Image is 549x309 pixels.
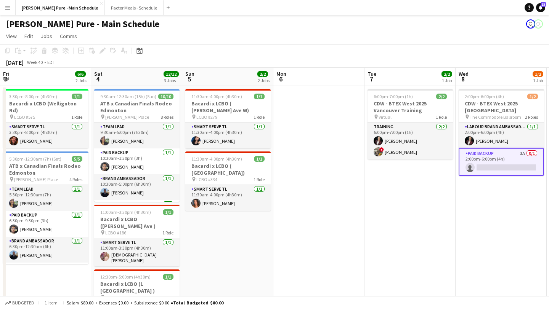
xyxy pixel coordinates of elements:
[42,300,60,306] span: 1 item
[162,230,173,236] span: 1 Role
[254,94,265,99] span: 1/1
[185,70,194,77] span: Sun
[184,75,194,83] span: 5
[100,209,151,215] span: 11:00am-3:30pm (4h30m)
[459,70,469,77] span: Wed
[185,151,271,211] app-job-card: 11:30am-4:00pm (4h30m)1/1Bacardi x LCBO ( [GEOGRAPHIC_DATA]) LCBO #3341 RoleSmart Serve TL1/111:3...
[3,263,88,299] app-card-role: Brand Ambassador2/2
[94,123,180,148] app-card-role: Team Lead1/19:30am-5:00pm (7h30m)[PERSON_NAME]
[191,94,242,99] span: 11:30am-4:00pm (4h30m)
[436,114,447,120] span: 1 Role
[100,274,151,280] span: 12:30pm-5:00pm (4h30m)
[94,89,180,202] app-job-card: 9:30am-12:30am (15h) (Sun)10/10ATB x Canadian Finals Rodeo Edmonton [PERSON_NAME] Place8 RolesTea...
[534,19,543,29] app-user-avatar: Tifany Scifo
[366,75,376,83] span: 7
[185,100,271,114] h3: Bacardi x LCBO ( [PERSON_NAME] Ave W)
[94,148,180,174] app-card-role: Paid Backup1/110:30am-1:30pm (3h)[PERSON_NAME]
[105,230,126,236] span: LCBO #186
[3,151,88,264] app-job-card: 5:30pm-12:30am (7h) (Sat)5/5ATB x Canadian Finals Rodeo Edmonton [PERSON_NAME] Place4 RolesTeam L...
[9,156,61,162] span: 5:30pm-12:30am (7h) (Sat)
[72,94,82,99] span: 1/1
[257,71,268,77] span: 2/2
[72,156,82,162] span: 5/5
[527,94,538,99] span: 1/2
[2,75,9,83] span: 3
[457,75,469,83] span: 8
[374,94,413,99] span: 6:00pm-7:00pm (1h)
[6,59,24,66] div: [DATE]
[38,31,55,41] a: Jobs
[41,33,52,40] span: Jobs
[3,162,88,176] h3: ATB x Canadian Finals Rodeo Edmonton
[459,148,544,176] app-card-role: Paid Backup3A0/12:00pm-6:00pm (4h)
[185,185,271,211] app-card-role: Smart Serve TL1/111:30am-4:00pm (4h30m)[PERSON_NAME]
[25,59,44,65] span: Week 40
[105,0,164,15] button: Factor Meals - Schedule
[14,177,58,182] span: [PERSON_NAME] Place
[94,216,180,229] h3: Bacardi x LCBO ([PERSON_NAME] Ave )
[105,114,149,120] span: [PERSON_NAME] Place
[379,147,384,152] span: !
[185,89,271,148] app-job-card: 11:30am-4:00pm (4h30m)1/1Bacardi x LCBO ( [PERSON_NAME] Ave W) LCBO #2791 RoleSmart Serve TL1/111...
[185,123,271,148] app-card-role: Smart Serve TL1/111:30am-4:00pm (4h30m)[PERSON_NAME]
[161,114,173,120] span: 8 Roles
[94,100,180,114] h3: ATB x Canadian Finals Rodeo Edmonton
[3,89,88,148] app-job-card: 3:30pm-8:00pm (4h30m)1/1Bacardi x LCBO (Wellignton Rd) LCBO #5751 RoleSmart Serve TL1/13:30pm-8:0...
[3,185,88,211] app-card-role: Team Lead1/15:30pm-12:30am (7h)[PERSON_NAME]
[3,31,20,41] a: View
[4,299,35,307] button: Budgeted
[71,114,82,120] span: 1 Role
[3,100,88,114] h3: Bacardi x LCBO (Wellignton Rd)
[6,18,159,30] h1: [PERSON_NAME] Pure - Main Schedule
[196,177,217,182] span: LCBO #334
[196,114,217,120] span: LCBO #279
[442,78,452,83] div: 1 Job
[254,156,265,162] span: 1/1
[164,71,179,77] span: 12/12
[24,33,33,40] span: Edit
[3,123,88,148] app-card-role: Smart Serve TL1/13:30pm-8:00pm (4h30m)[PERSON_NAME]
[67,300,223,306] div: Salary $80.00 + Expenses $0.00 + Subsistence $0.00 =
[163,209,173,215] span: 1/1
[162,295,173,300] span: 1 Role
[94,200,180,237] app-card-role: Brand Ambassador2/2
[94,174,180,200] app-card-role: Brand Ambassador1/110:30am-5:00pm (6h30m)[PERSON_NAME]
[533,78,543,83] div: 1 Job
[60,33,77,40] span: Comms
[93,75,103,83] span: 4
[12,300,34,306] span: Budgeted
[459,89,544,176] app-job-card: 2:00pm-6:00pm (4h)1/2CDW - BTEX West 2025 [GEOGRAPHIC_DATA] The Commodore Ballroom2 RolesLabour B...
[75,78,87,83] div: 2 Jobs
[94,70,103,77] span: Sat
[57,31,80,41] a: Comms
[459,123,544,148] app-card-role: Labour Brand Ambassadors1/12:00pm-6:00pm (4h)[PERSON_NAME]
[368,70,376,77] span: Tue
[275,75,286,83] span: 6
[541,2,546,7] span: 83
[94,205,180,266] app-job-card: 11:00am-3:30pm (4h30m)1/1Bacardi x LCBO ([PERSON_NAME] Ave ) LCBO #1861 RoleSmart Serve TL1/111:0...
[3,211,88,237] app-card-role: Paid Backup1/16:30pm-9:30pm (3h)[PERSON_NAME]
[368,123,453,159] app-card-role: Training2/26:00pm-7:00pm (1h)[PERSON_NAME]![PERSON_NAME]
[258,78,270,83] div: 2 Jobs
[94,238,180,266] app-card-role: Smart Serve TL1/111:00am-3:30pm (4h30m)[DEMOGRAPHIC_DATA][PERSON_NAME]
[470,114,521,120] span: The Commodore Ballroom
[436,94,447,99] span: 2/2
[3,70,9,77] span: Fri
[16,0,105,15] button: [PERSON_NAME] Pure - Main Schedule
[9,94,57,99] span: 3:30pm-8:00pm (4h30m)
[21,31,36,41] a: Edit
[368,89,453,159] app-job-card: 6:00pm-7:00pm (1h)2/2CDW - BTEX West 2025 Vancouver Training Virtual1 RoleTraining2/26:00pm-7:00p...
[69,177,82,182] span: 4 Roles
[6,33,17,40] span: View
[254,177,265,182] span: 1 Role
[47,59,55,65] div: EDT
[379,114,392,120] span: Virtual
[254,114,265,120] span: 1 Role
